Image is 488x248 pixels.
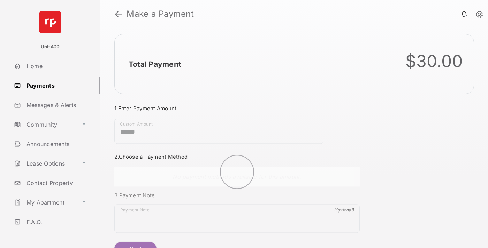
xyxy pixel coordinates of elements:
div: $30.00 [405,51,463,71]
h3: 2. Choose a Payment Method [114,153,360,160]
a: Messages & Alerts [11,97,100,113]
strong: Make a Payment [127,10,194,18]
h3: 1. Enter Payment Amount [114,105,360,112]
a: My Apartment [11,194,78,211]
img: svg+xml;base64,PHN2ZyB4bWxucz0iaHR0cDovL3d3dy53My5vcmcvMjAwMC9zdmciIHdpZHRoPSI2NCIgaGVpZ2h0PSI2NC... [39,11,61,33]
h3: 3. Payment Note [114,192,360,199]
h2: Total Payment [129,60,181,69]
a: Announcements [11,136,100,152]
a: Community [11,116,78,133]
a: Payments [11,77,100,94]
a: Home [11,58,100,74]
a: Contact Property [11,175,100,191]
a: Lease Options [11,155,78,172]
a: F.A.Q. [11,214,100,230]
p: UnitA22 [41,43,60,50]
